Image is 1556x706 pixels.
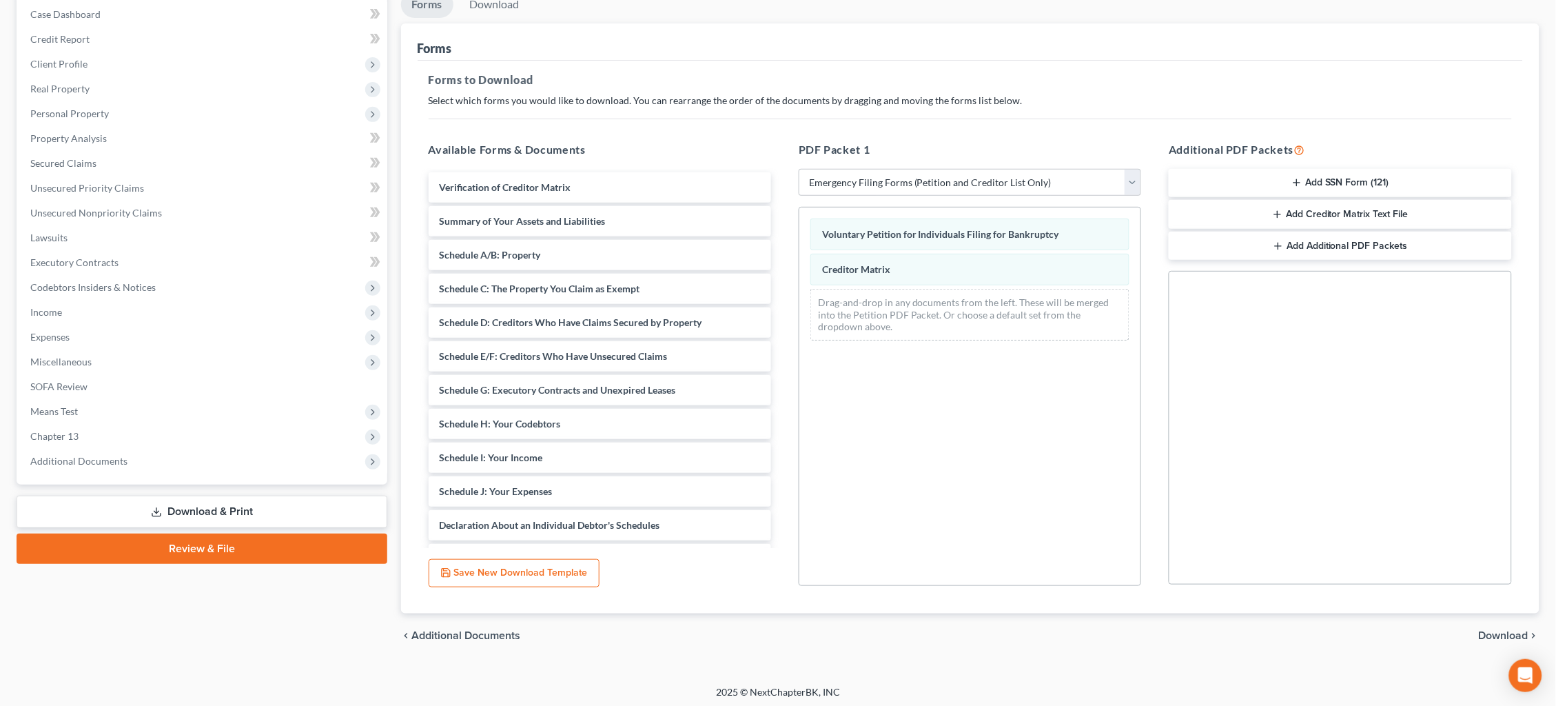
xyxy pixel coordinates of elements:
[19,176,387,201] a: Unsecured Priority Claims
[30,182,144,194] span: Unsecured Priority Claims
[19,126,387,151] a: Property Analysis
[440,452,543,463] span: Schedule I: Your Income
[1479,630,1539,641] button: Download chevron_right
[440,485,553,497] span: Schedule J: Your Expenses
[810,289,1129,341] div: Drag-and-drop in any documents from the left. These will be merged into the Petition PDF Packet. ...
[17,534,387,564] a: Review & File
[30,83,90,94] span: Real Property
[1528,630,1539,641] i: chevron_right
[440,215,606,227] span: Summary of Your Assets and Liabilities
[440,283,640,294] span: Schedule C: The Property You Claim as Exempt
[30,8,101,20] span: Case Dashboard
[1169,200,1511,229] button: Add Creditor Matrix Text File
[30,430,79,442] span: Chapter 13
[30,381,88,392] span: SOFA Review
[19,250,387,275] a: Executory Contracts
[440,181,571,193] span: Verification of Creditor Matrix
[822,263,890,275] span: Creditor Matrix
[30,132,107,144] span: Property Analysis
[429,94,1513,108] p: Select which forms you would like to download. You can rearrange the order of the documents by dr...
[19,151,387,176] a: Secured Claims
[30,58,88,70] span: Client Profile
[17,496,387,528] a: Download & Print
[429,141,771,158] h5: Available Forms & Documents
[401,630,412,641] i: chevron_left
[19,27,387,52] a: Credit Report
[429,72,1513,88] h5: Forms to Download
[1169,232,1511,261] button: Add Additional PDF Packets
[822,228,1059,240] span: Voluntary Petition for Individuals Filing for Bankruptcy
[30,281,156,293] span: Codebtors Insiders & Notices
[30,455,127,467] span: Additional Documents
[401,630,521,641] a: chevron_left Additional Documents
[19,201,387,225] a: Unsecured Nonpriority Claims
[30,33,90,45] span: Credit Report
[429,559,600,588] button: Save New Download Template
[1509,659,1542,692] div: Open Intercom Messenger
[30,108,109,119] span: Personal Property
[412,630,521,641] span: Additional Documents
[19,2,387,27] a: Case Dashboard
[440,249,541,261] span: Schedule A/B: Property
[440,384,676,396] span: Schedule G: Executory Contracts and Unexpired Leases
[1479,630,1528,641] span: Download
[440,316,702,328] span: Schedule D: Creditors Who Have Claims Secured by Property
[799,141,1141,158] h5: PDF Packet 1
[30,207,162,219] span: Unsecured Nonpriority Claims
[30,256,119,268] span: Executory Contracts
[30,405,78,417] span: Means Test
[440,418,561,430] span: Schedule H: Your Codebtors
[440,350,668,362] span: Schedule E/F: Creditors Who Have Unsecured Claims
[418,40,452,57] div: Forms
[19,374,387,399] a: SOFA Review
[30,157,96,169] span: Secured Claims
[1169,169,1511,198] button: Add SSN Form (121)
[440,519,660,531] span: Declaration About an Individual Debtor's Schedules
[1169,141,1511,158] h5: Additional PDF Packets
[19,225,387,250] a: Lawsuits
[30,331,70,343] span: Expenses
[30,306,62,318] span: Income
[30,232,68,243] span: Lawsuits
[30,356,92,367] span: Miscellaneous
